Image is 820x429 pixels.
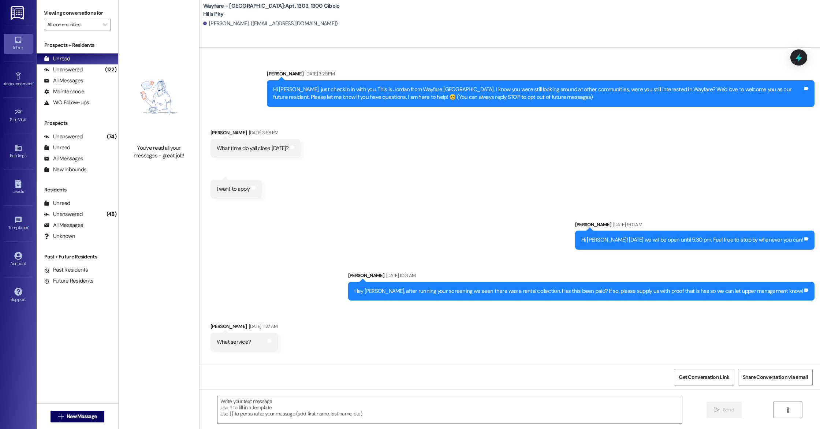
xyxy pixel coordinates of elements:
[127,55,191,140] img: empty-state
[785,407,790,413] i: 
[674,369,734,385] button: Get Conversation Link
[738,369,813,385] button: Share Conversation via email
[348,272,815,282] div: [PERSON_NAME]
[33,80,34,85] span: •
[44,232,75,240] div: Unknown
[4,142,33,161] a: Buildings
[217,338,251,346] div: What service?
[127,144,191,160] div: You've read all your messages - great job!
[575,221,815,231] div: [PERSON_NAME]
[37,41,118,49] div: Prospects + Residents
[44,7,111,19] label: Viewing conversations for
[247,322,278,330] div: [DATE] 11:27 AM
[44,99,89,107] div: WO Follow-ups
[51,411,105,422] button: New Message
[4,106,33,126] a: Site Visit •
[44,199,70,207] div: Unread
[247,129,279,137] div: [DATE] 3:58 PM
[4,214,33,234] a: Templates •
[4,34,33,53] a: Inbox
[103,64,118,75] div: (122)
[384,272,415,279] div: [DATE] 11:23 AM
[743,373,808,381] span: Share Conversation via email
[44,77,83,85] div: All Messages
[103,22,107,27] i: 
[37,186,118,194] div: Residents
[37,119,118,127] div: Prospects
[203,2,350,18] b: Wayfare - [GEOGRAPHIC_DATA]: Apt. 1303, 1300 Cibolo Hills Pky
[44,210,83,218] div: Unanswered
[210,322,278,333] div: [PERSON_NAME]
[44,66,83,74] div: Unanswered
[11,6,26,20] img: ResiDesk Logo
[203,20,338,27] div: [PERSON_NAME]. ([EMAIL_ADDRESS][DOMAIN_NAME])
[267,70,815,80] div: [PERSON_NAME]
[581,236,803,244] div: Hi [PERSON_NAME]! [DATE] we will be open until 5:30 pm. Feel free to stop by whenever you can!
[44,88,84,96] div: Maintenance
[679,373,729,381] span: Get Conversation Link
[26,116,27,121] span: •
[44,166,86,174] div: New Inbounds
[44,55,70,63] div: Unread
[28,224,29,229] span: •
[217,185,250,193] div: I want to apply
[210,129,301,139] div: [PERSON_NAME]
[707,402,742,418] button: Send
[67,413,97,420] span: New Message
[354,287,803,295] div: Hey [PERSON_NAME], after running your screening we seen there was a rental collection. Has this b...
[4,286,33,305] a: Support
[47,19,99,30] input: All communities
[714,407,720,413] i: 
[44,144,70,152] div: Unread
[105,131,118,142] div: (74)
[105,209,118,220] div: (48)
[44,266,88,274] div: Past Residents
[217,145,289,152] div: What time do yall close [DATE]?
[37,253,118,261] div: Past + Future Residents
[303,70,335,78] div: [DATE] 3:29 PM
[273,86,803,101] div: Hi [PERSON_NAME], just checkin in with you. This is Jordan from Wayfare [GEOGRAPHIC_DATA]. I know...
[611,221,642,228] div: [DATE] 9:01 AM
[44,277,93,285] div: Future Residents
[44,155,83,163] div: All Messages
[4,178,33,197] a: Leads
[723,406,734,414] span: Send
[44,221,83,229] div: All Messages
[44,133,83,141] div: Unanswered
[58,414,64,419] i: 
[4,250,33,269] a: Account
